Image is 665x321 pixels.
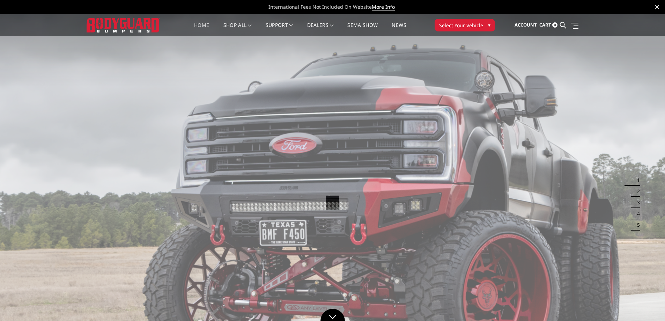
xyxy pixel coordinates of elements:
button: 1 of 5 [633,175,640,186]
a: Click to Down [320,309,345,321]
span: 0 [552,22,557,28]
img: BODYGUARD BUMPERS [87,18,160,32]
a: Account [515,16,537,35]
a: shop all [223,23,252,36]
button: 5 of 5 [633,219,640,231]
button: 2 of 5 [633,186,640,197]
a: Cart 0 [539,16,557,35]
span: Cart [539,22,551,28]
a: Support [266,23,293,36]
a: Home [194,23,209,36]
button: 4 of 5 [633,208,640,219]
a: News [392,23,406,36]
a: SEMA Show [347,23,378,36]
span: Select Your Vehicle [439,22,483,29]
button: Select Your Vehicle [435,19,495,31]
button: 3 of 5 [633,197,640,208]
a: Dealers [307,23,334,36]
span: Account [515,22,537,28]
span: ▾ [488,21,490,29]
a: More Info [372,3,395,10]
